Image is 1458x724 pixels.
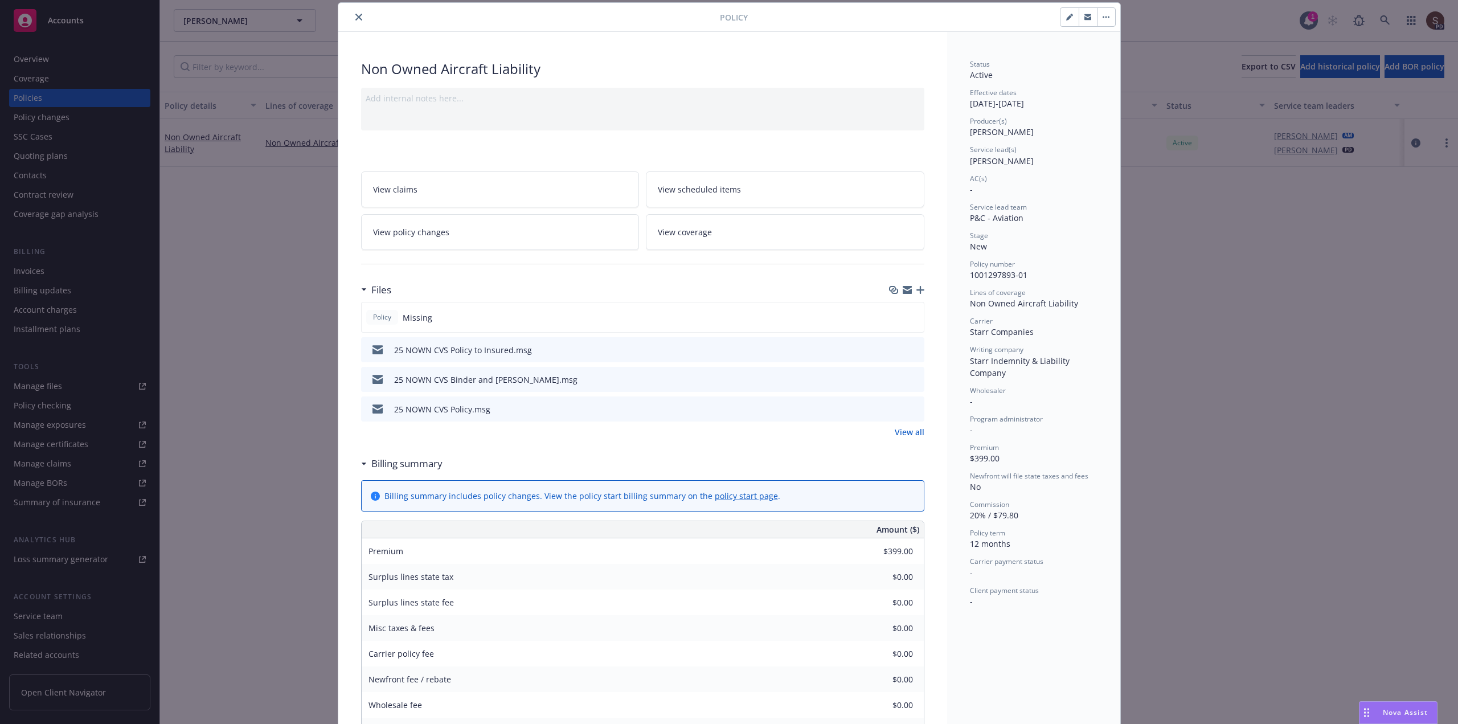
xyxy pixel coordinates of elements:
[970,156,1034,166] span: [PERSON_NAME]
[970,471,1088,481] span: Newfront will file state taxes and fees
[970,586,1039,595] span: Client payment status
[368,571,453,582] span: Surplus lines state tax
[1359,702,1374,723] div: Drag to move
[970,212,1023,223] span: P&C - Aviation
[970,386,1006,395] span: Wholesaler
[910,344,920,356] button: preview file
[846,594,920,611] input: 0.00
[970,326,1034,337] span: Starr Companies
[970,69,993,80] span: Active
[394,403,490,415] div: 25 NOWN CVS Policy.msg
[970,500,1009,509] span: Commission
[970,557,1043,566] span: Carrier payment status
[970,481,981,492] span: No
[970,345,1023,354] span: Writing company
[910,403,920,415] button: preview file
[970,355,1072,378] span: Starr Indemnity & Liability Company
[970,596,973,607] span: -
[361,59,924,79] div: Non Owned Aircraft Liability
[1383,707,1428,717] span: Nova Assist
[970,126,1034,137] span: [PERSON_NAME]
[970,116,1007,126] span: Producer(s)
[646,214,924,250] a: View coverage
[371,312,394,322] span: Policy
[1359,701,1437,724] button: Nova Assist
[970,288,1026,297] span: Lines of coverage
[970,59,990,69] span: Status
[891,344,900,356] button: download file
[366,92,920,104] div: Add internal notes here...
[394,374,578,386] div: 25 NOWN CVS Binder and [PERSON_NAME].msg
[846,543,920,560] input: 0.00
[403,312,432,324] span: Missing
[368,546,403,557] span: Premium
[891,403,900,415] button: download file
[352,10,366,24] button: close
[368,674,451,685] span: Newfront fee / rebate
[846,620,920,637] input: 0.00
[658,183,741,195] span: View scheduled items
[970,567,973,578] span: -
[361,283,391,297] div: Files
[970,424,973,435] span: -
[877,523,919,535] span: Amount ($)
[373,183,417,195] span: View claims
[910,374,920,386] button: preview file
[970,396,973,407] span: -
[361,214,640,250] a: View policy changes
[970,174,987,183] span: AC(s)
[970,510,1018,521] span: 20% / $79.80
[846,671,920,688] input: 0.00
[368,623,435,633] span: Misc taxes & fees
[646,171,924,207] a: View scheduled items
[970,298,1078,309] span: Non Owned Aircraft Liability
[970,202,1027,212] span: Service lead team
[970,528,1005,538] span: Policy term
[846,645,920,662] input: 0.00
[368,648,434,659] span: Carrier policy fee
[846,568,920,586] input: 0.00
[368,700,422,710] span: Wholesale fee
[970,316,993,326] span: Carrier
[715,490,778,501] a: policy start page
[891,374,900,386] button: download file
[970,259,1015,269] span: Policy number
[361,456,443,471] div: Billing summary
[394,344,532,356] div: 25 NOWN CVS Policy to Insured.msg
[368,597,454,608] span: Surplus lines state fee
[970,443,999,452] span: Premium
[361,171,640,207] a: View claims
[970,538,1010,549] span: 12 months
[970,88,1097,109] div: [DATE] - [DATE]
[846,697,920,714] input: 0.00
[970,414,1043,424] span: Program administrator
[970,453,1000,464] span: $399.00
[384,490,780,502] div: Billing summary includes policy changes. View the policy start billing summary on the .
[373,226,449,238] span: View policy changes
[658,226,712,238] span: View coverage
[371,456,443,471] h3: Billing summary
[970,88,1017,97] span: Effective dates
[720,11,748,23] span: Policy
[970,145,1017,154] span: Service lead(s)
[970,231,988,240] span: Stage
[895,426,924,438] a: View all
[970,269,1027,280] span: 1001297893-01
[970,184,973,195] span: -
[371,283,391,297] h3: Files
[970,241,987,252] span: New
